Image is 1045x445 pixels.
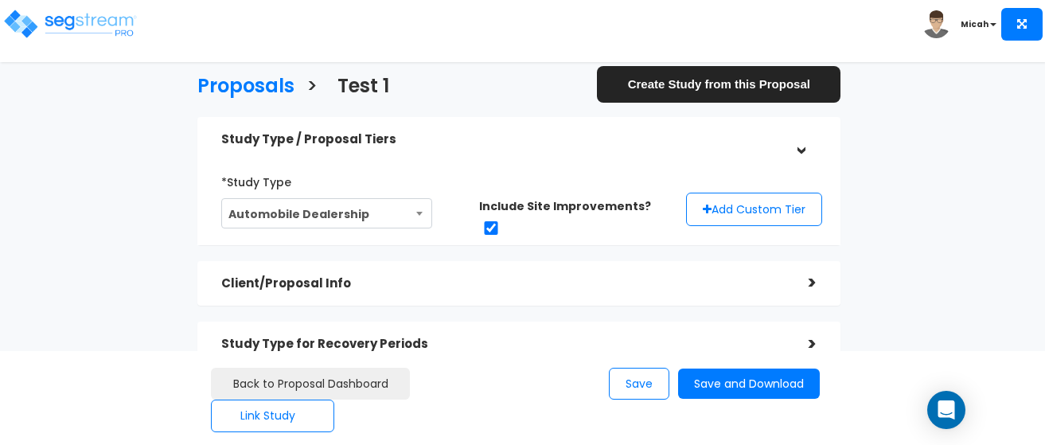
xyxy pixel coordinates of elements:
span: Automobile Dealership [222,199,431,229]
div: > [785,271,817,295]
span: Automobile Dealership [221,198,432,228]
div: Open Intercom Messenger [927,391,965,429]
button: Add Custom Tier [686,193,822,226]
a: Test 1 [326,60,389,108]
h5: Study Type / Proposal Tiers [221,133,785,146]
button: Link Study [211,400,334,432]
a: Proposals [185,60,294,108]
a: Back to Proposal Dashboard [211,368,410,400]
img: avatar.png [922,10,950,38]
h3: > [306,76,318,100]
label: Include Site Improvements? [479,198,651,214]
div: > [789,123,813,155]
h5: Study Type for Recovery Periods [221,338,785,351]
a: Create Study from this Proposal [597,66,840,102]
b: Micah [961,18,988,30]
button: Save [609,368,669,400]
h5: Client/Proposal Info [221,277,785,291]
div: > [785,332,817,357]
h3: Proposals [197,76,294,100]
label: *Study Type [221,169,291,190]
button: Save and Download [678,369,820,400]
img: logo_pro_r.png [2,8,138,40]
h3: Test 1 [337,76,389,100]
